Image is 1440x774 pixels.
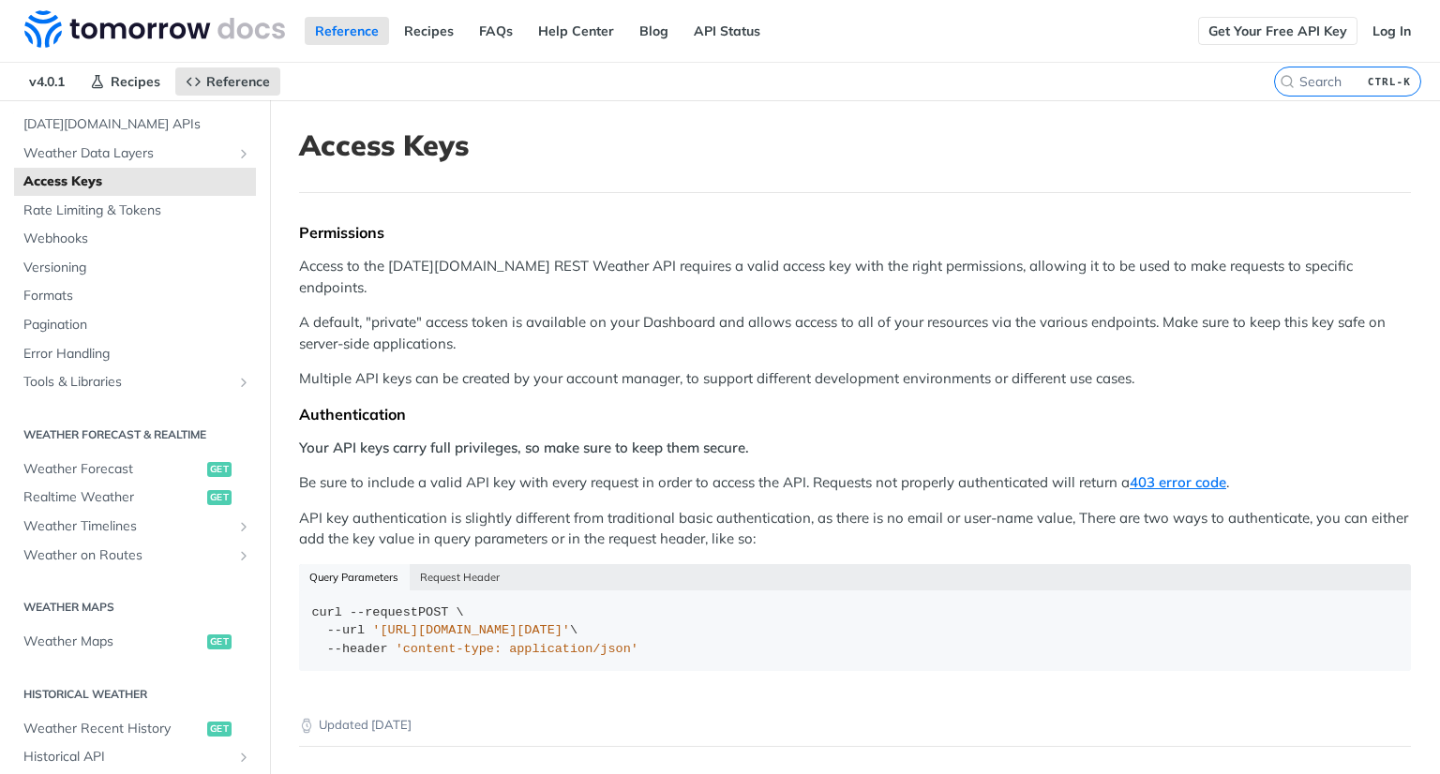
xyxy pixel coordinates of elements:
[1280,74,1295,89] svg: Search
[14,197,256,225] a: Rate Limiting & Tokens
[350,605,418,619] span: --request
[14,368,256,396] a: Tools & LibrariesShow subpages for Tools & Libraries
[236,548,251,563] button: Show subpages for Weather on Routes
[23,287,251,305] span: Formats
[14,686,256,703] h2: Historical Weather
[410,564,511,590] button: Request Header
[372,623,570,637] span: '[URL][DOMAIN_NAME][DATE]'
[299,312,1411,354] p: A default, "private" access token is available on your Dashboard and allows access to all of your...
[23,115,251,134] span: [DATE][DOMAIN_NAME] APIs
[14,542,256,570] a: Weather on RoutesShow subpages for Weather on Routes
[23,144,232,163] span: Weather Data Layers
[14,225,256,253] a: Webhooks
[207,722,232,737] span: get
[14,140,256,168] a: Weather Data LayersShow subpages for Weather Data Layers
[175,67,280,96] a: Reference
[24,10,285,48] img: Tomorrow.io Weather API Docs
[327,642,388,656] span: --header
[1198,17,1357,45] a: Get Your Free API Key
[14,340,256,368] a: Error Handling
[683,17,771,45] a: API Status
[528,17,624,45] a: Help Center
[236,750,251,765] button: Show subpages for Historical API
[299,716,1411,735] p: Updated [DATE]
[1363,72,1416,91] kbd: CTRL-K
[396,642,638,656] span: 'content-type: application/json'
[236,519,251,534] button: Show subpages for Weather Timelines
[14,455,256,484] a: Weather Forecastget
[14,282,256,310] a: Formats
[207,490,232,505] span: get
[23,230,251,248] span: Webhooks
[236,375,251,390] button: Show subpages for Tools & Libraries
[19,67,75,96] span: v4.0.1
[236,146,251,161] button: Show subpages for Weather Data Layers
[14,426,256,443] h2: Weather Forecast & realtime
[327,623,366,637] span: --url
[23,720,202,738] span: Weather Recent History
[14,484,256,512] a: Realtime Weatherget
[206,73,270,90] span: Reference
[299,439,749,456] strong: Your API keys carry full privileges, so make sure to keep them secure.
[305,17,389,45] a: Reference
[23,172,251,191] span: Access Keys
[14,715,256,743] a: Weather Recent Historyget
[469,17,523,45] a: FAQs
[23,488,202,507] span: Realtime Weather
[299,128,1411,162] h1: Access Keys
[14,599,256,616] h2: Weather Maps
[299,368,1411,390] p: Multiple API keys can be created by your account manager, to support different development enviro...
[312,605,342,619] span: curl
[23,259,251,277] span: Versioning
[299,223,1411,242] div: Permissions
[23,345,251,364] span: Error Handling
[14,111,256,139] a: [DATE][DOMAIN_NAME] APIs
[394,17,464,45] a: Recipes
[23,633,202,651] span: Weather Maps
[23,748,232,767] span: Historical API
[299,256,1411,298] p: Access to the [DATE][DOMAIN_NAME] REST Weather API requires a valid access key with the right per...
[14,168,256,196] a: Access Keys
[14,311,256,339] a: Pagination
[1130,473,1226,491] a: 403 error code
[1362,17,1421,45] a: Log In
[23,517,232,536] span: Weather Timelines
[299,472,1411,494] p: Be sure to include a valid API key with every request in order to access the API. Requests not pr...
[23,316,251,335] span: Pagination
[312,603,1399,659] div: POST \ \
[14,254,256,282] a: Versioning
[23,460,202,479] span: Weather Forecast
[23,201,251,220] span: Rate Limiting & Tokens
[629,17,679,45] a: Blog
[14,743,256,771] a: Historical APIShow subpages for Historical API
[111,73,160,90] span: Recipes
[14,628,256,656] a: Weather Mapsget
[299,405,1411,424] div: Authentication
[207,634,232,649] span: get
[14,513,256,541] a: Weather TimelinesShow subpages for Weather Timelines
[80,67,171,96] a: Recipes
[299,508,1411,550] p: API key authentication is slightly different from traditional basic authentication, as there is n...
[23,546,232,565] span: Weather on Routes
[207,462,232,477] span: get
[23,373,232,392] span: Tools & Libraries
